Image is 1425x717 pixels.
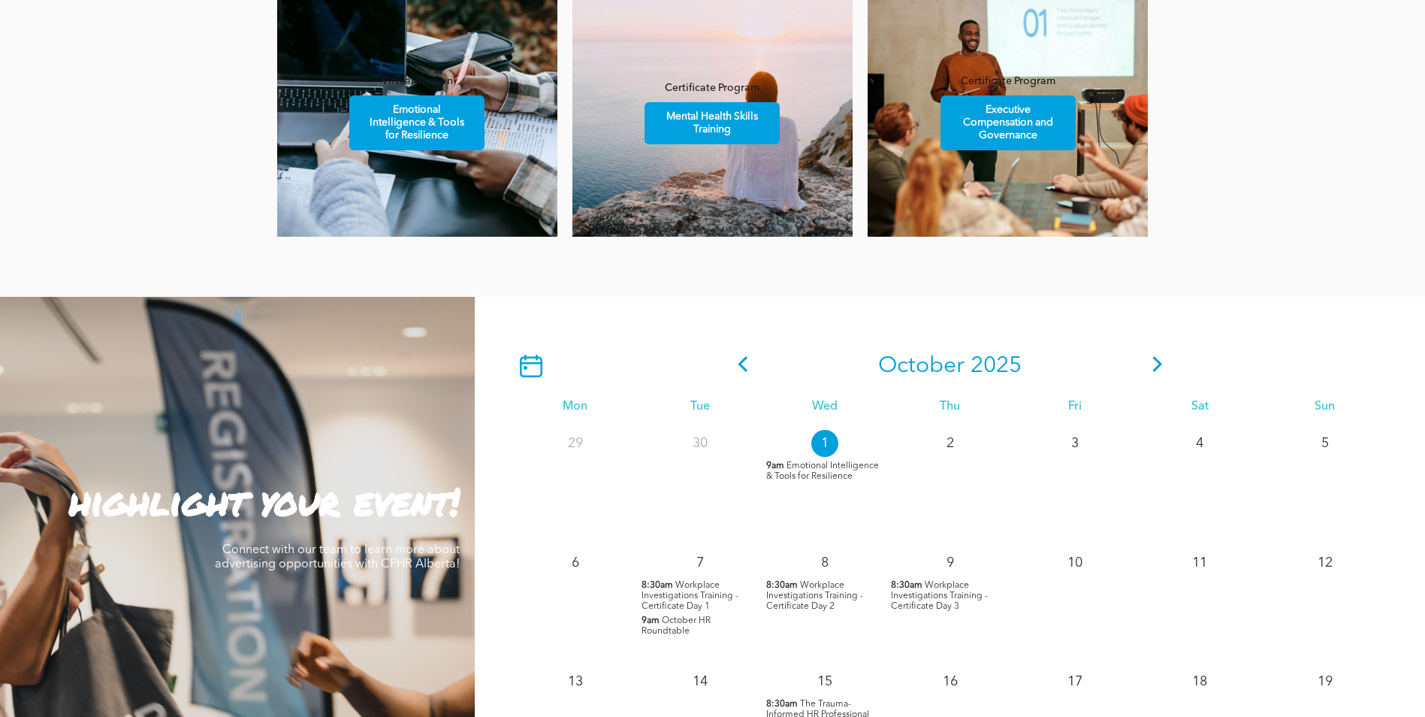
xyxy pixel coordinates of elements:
[1061,549,1088,576] p: 10
[937,549,964,576] p: 9
[971,355,1022,377] span: 2025
[1186,430,1213,457] p: 4
[766,461,879,481] span: Emotional Intelligence & Tools for Resilience
[887,400,1012,414] div: Thu
[638,400,762,414] div: Tue
[891,581,988,611] span: Workplace Investigations Training - Certificate Day 3
[687,549,714,576] p: 7
[1312,430,1339,457] p: 5
[762,400,887,414] div: Wed
[1137,400,1262,414] div: Sat
[766,461,784,471] span: 9am
[1186,668,1213,695] p: 18
[937,668,964,695] p: 16
[943,96,1073,150] span: Executive Compensation and Governance
[811,668,838,695] p: 15
[642,616,660,626] span: 9am
[562,668,589,695] p: 13
[562,430,589,457] p: 29
[1312,549,1339,576] p: 12
[642,616,711,636] span: October HR Roundtable
[766,699,798,709] span: 8:30am
[687,668,714,695] p: 14
[642,581,738,611] span: Workplace Investigations Training - Certificate Day 1
[1263,400,1387,414] div: Sun
[647,103,777,144] span: Mental Health Skills Training
[811,549,838,576] p: 8
[687,430,714,457] p: 30
[940,95,1076,150] a: Executive Compensation and Governance
[1186,549,1213,576] p: 11
[352,96,482,150] span: Emotional Intelligence & Tools for Resilience
[878,355,965,377] span: October
[645,102,780,144] a: Mental Health Skills Training
[937,430,964,457] p: 2
[215,544,460,570] span: Connect with our team to learn more about advertising opportunities with CPHR Alberta!
[562,549,589,576] p: 6
[811,430,838,457] p: 1
[1061,430,1088,457] p: 3
[891,580,922,591] span: 8:30am
[1312,668,1339,695] p: 19
[766,580,798,591] span: 8:30am
[1061,668,1088,695] p: 17
[349,95,485,150] a: Emotional Intelligence & Tools for Resilience
[69,474,460,528] strong: highlight your event!
[766,581,863,611] span: Workplace Investigations Training - Certificate Day 2
[512,400,637,414] div: Mon
[642,580,673,591] span: 8:30am
[1013,400,1137,414] div: Fri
